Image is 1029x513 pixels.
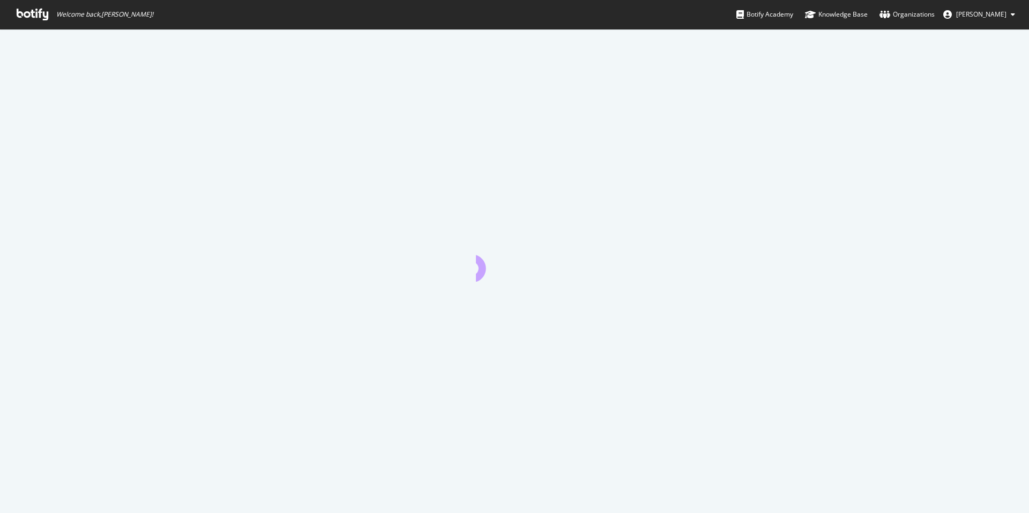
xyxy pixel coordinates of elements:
[879,9,935,20] div: Organizations
[476,243,553,282] div: animation
[56,10,153,19] span: Welcome back, [PERSON_NAME] !
[956,10,1006,19] span: Mert Atila
[805,9,868,20] div: Knowledge Base
[935,6,1024,23] button: [PERSON_NAME]
[736,9,793,20] div: Botify Academy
